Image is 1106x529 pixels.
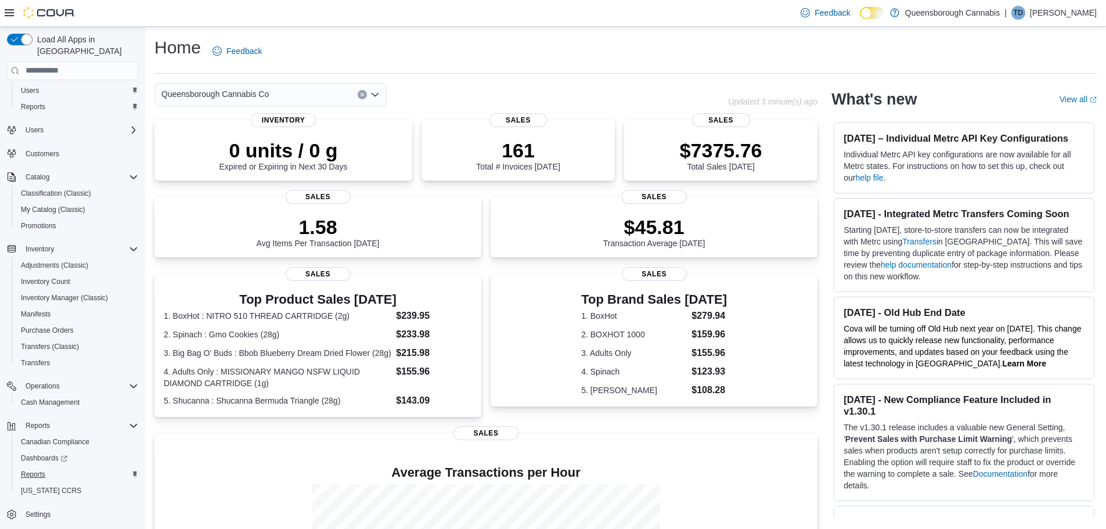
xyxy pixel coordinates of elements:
span: Sales [286,190,351,204]
button: Clear input [358,90,367,99]
span: Manifests [16,307,138,321]
span: Users [21,86,39,95]
span: Reports [21,419,138,433]
dt: 2. BOXHOT 1000 [581,329,687,340]
a: Feedback [208,39,266,63]
a: Adjustments (Classic) [16,258,93,272]
span: Dark Mode [860,19,860,20]
button: Catalog [21,170,54,184]
span: Catalog [26,172,49,182]
button: Inventory Count [12,274,143,290]
button: Operations [2,378,143,394]
span: Settings [26,510,51,519]
span: Users [26,125,44,135]
span: Feedback [226,45,262,57]
span: Reports [26,421,50,430]
span: Purchase Orders [16,323,138,337]
span: Reports [16,100,138,114]
a: Inventory Manager (Classic) [16,291,113,305]
button: Inventory [21,242,59,256]
span: Canadian Compliance [21,437,89,447]
p: Updated 3 minute(s) ago [728,97,817,106]
a: Dashboards [16,451,72,465]
p: | [1004,6,1007,20]
button: Reports [2,418,143,434]
p: $7375.76 [680,139,762,162]
span: Reports [16,467,138,481]
dd: $215.98 [396,346,472,360]
dt: 4. Spinach [581,366,687,377]
span: Settings [21,507,138,521]
span: Sales [489,113,547,127]
span: [US_STATE] CCRS [21,486,81,495]
button: My Catalog (Classic) [12,201,143,218]
span: My Catalog (Classic) [21,205,85,214]
span: Feedback [815,7,850,19]
span: Cash Management [16,395,138,409]
strong: Prevent Sales with Purchase Limit Warning [845,434,1012,444]
button: Reports [21,419,55,433]
span: My Catalog (Classic) [16,203,138,217]
button: Promotions [12,218,143,234]
span: Customers [21,146,138,161]
span: TD [1014,6,1023,20]
a: Inventory Count [16,275,75,289]
button: Manifests [12,306,143,322]
span: Dashboards [16,451,138,465]
button: Canadian Compliance [12,434,143,450]
button: Adjustments (Classic) [12,257,143,274]
button: Classification (Classic) [12,185,143,201]
span: Sales [453,426,518,440]
span: Queensborough Cannabis Co [161,87,269,101]
span: Customers [26,149,59,159]
span: Cova will be turning off Old Hub next year on [DATE]. This change allows us to quickly release ne... [844,324,1081,368]
span: Inventory [251,113,316,127]
span: Promotions [21,221,56,231]
span: Catalog [21,170,138,184]
span: Inventory Count [21,277,70,286]
a: Feedback [796,1,855,24]
span: Operations [26,382,60,391]
button: Settings [2,506,143,523]
span: Classification (Classic) [16,186,138,200]
p: Starting [DATE], store-to-store transfers can now be integrated with Metrc using in [GEOGRAPHIC_D... [844,224,1085,282]
span: Inventory [26,244,54,254]
a: Learn More [1003,359,1046,368]
dd: $155.96 [396,365,472,379]
span: Transfers (Classic) [21,342,79,351]
p: [PERSON_NAME] [1030,6,1097,20]
p: 161 [476,139,560,162]
button: [US_STATE] CCRS [12,483,143,499]
div: Tanya Doyle [1011,6,1025,20]
span: Sales [622,267,687,281]
img: Cova [23,7,75,19]
button: Purchase Orders [12,322,143,339]
a: View allExternal link [1060,95,1097,104]
p: The v1.30.1 release includes a valuable new General Setting, ' ', which prevents sales when produ... [844,422,1085,491]
span: Cash Management [21,398,80,407]
span: Inventory [21,242,138,256]
a: help file [855,173,883,182]
h3: [DATE] – Individual Metrc API Key Configurations [844,132,1085,144]
span: Sales [622,190,687,204]
input: Dark Mode [860,7,884,19]
span: Manifests [21,310,51,319]
h3: [DATE] - New Compliance Feature Included in v1.30.1 [844,394,1085,417]
dd: $233.98 [396,328,472,341]
a: Transfers (Classic) [16,340,84,354]
a: Documentation [973,469,1028,478]
span: Sales [692,113,750,127]
span: Dashboards [21,454,67,463]
button: Reports [12,99,143,115]
dt: 3. Adults Only [581,347,687,359]
dt: 2. Spinach : Gmo Cookies (28g) [164,329,391,340]
dd: $123.93 [691,365,727,379]
button: Customers [2,145,143,162]
dt: 5. [PERSON_NAME] [581,384,687,396]
div: Transaction Average [DATE] [603,215,705,248]
span: Transfers (Classic) [16,340,138,354]
span: Reports [21,470,45,479]
dt: 5. Shucanna : Shucanna Bermuda Triangle (28g) [164,395,391,406]
div: Expired or Expiring in Next 30 Days [219,139,348,171]
dd: $143.09 [396,394,472,408]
